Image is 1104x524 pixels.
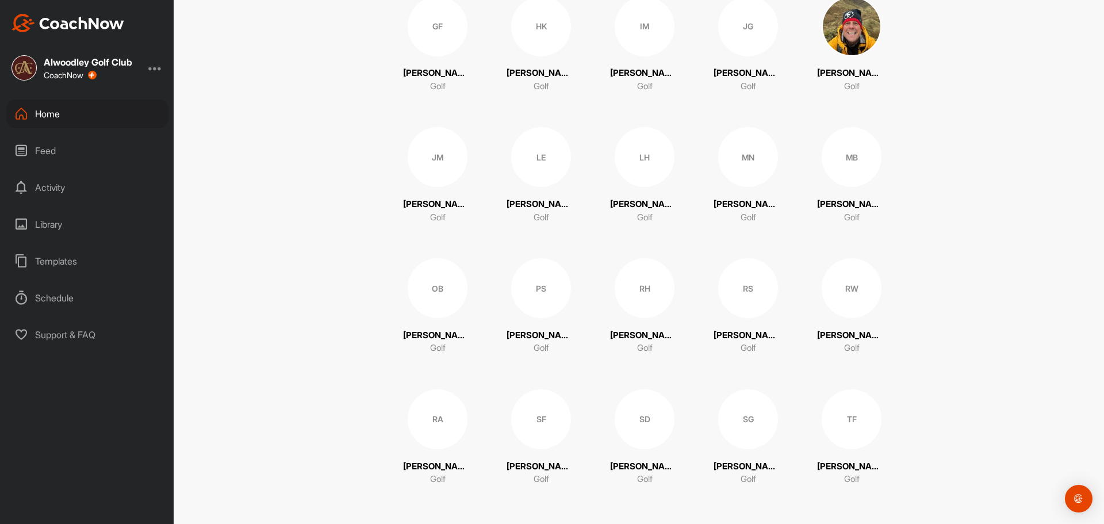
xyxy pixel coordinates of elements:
[610,127,679,224] a: LH[PERSON_NAME]Golf
[741,473,756,486] p: Golf
[6,136,168,165] div: Feed
[507,67,576,80] p: [PERSON_NAME]
[403,329,472,342] p: [PERSON_NAME]
[507,258,576,355] a: PS[PERSON_NAME]Golf
[817,460,886,473] p: [PERSON_NAME]
[637,80,653,93] p: Golf
[714,460,783,473] p: [PERSON_NAME]
[610,67,679,80] p: [PERSON_NAME]
[6,320,168,349] div: Support & FAQ
[610,389,679,486] a: SD[PERSON_NAME]Golf
[6,284,168,312] div: Schedule
[817,329,886,342] p: [PERSON_NAME]
[714,258,783,355] a: RS[PERSON_NAME]Golf
[6,210,168,239] div: Library
[610,258,679,355] a: RH[PERSON_NAME]Golf
[610,460,679,473] p: [PERSON_NAME]
[844,342,860,355] p: Golf
[714,127,783,224] a: MN[PERSON_NAME]Golf
[44,71,97,80] div: CoachNow
[637,342,653,355] p: Golf
[610,329,679,342] p: [PERSON_NAME]
[6,100,168,128] div: Home
[403,258,472,355] a: OB[PERSON_NAME]Golf
[6,173,168,202] div: Activity
[637,473,653,486] p: Golf
[507,389,576,486] a: SF[PERSON_NAME]Golf
[822,127,881,187] div: MB
[844,211,860,224] p: Golf
[610,198,679,211] p: [PERSON_NAME]
[403,460,472,473] p: [PERSON_NAME]
[714,329,783,342] p: [PERSON_NAME]
[817,258,886,355] a: RW[PERSON_NAME]Golf
[534,211,549,224] p: Golf
[408,389,467,449] div: RA
[822,258,881,318] div: RW
[714,389,783,486] a: SG[PERSON_NAME]Golf
[817,127,886,224] a: MB[PERSON_NAME]Golf
[507,460,576,473] p: [PERSON_NAME]
[403,389,472,486] a: RA[PERSON_NAME]Golf
[1065,485,1092,512] div: Open Intercom Messenger
[741,80,756,93] p: Golf
[817,67,886,80] p: [PERSON_NAME]
[511,258,571,318] div: PS
[430,473,446,486] p: Golf
[403,198,472,211] p: [PERSON_NAME]
[403,127,472,224] a: JM[PERSON_NAME]Golf
[714,198,783,211] p: [PERSON_NAME]
[430,211,446,224] p: Golf
[718,258,778,318] div: RS
[637,211,653,224] p: Golf
[718,389,778,449] div: SG
[822,389,881,449] div: TF
[534,473,549,486] p: Golf
[11,14,124,32] img: CoachNow
[714,67,783,80] p: [PERSON_NAME]
[507,127,576,224] a: LE[PERSON_NAME]Golf
[511,389,571,449] div: SF
[11,55,37,81] img: square_cdba9d5116fd025595172ae0126a5873.jpg
[817,389,886,486] a: TF[PERSON_NAME]Golf
[408,258,467,318] div: OB
[741,211,756,224] p: Golf
[534,342,549,355] p: Golf
[844,80,860,93] p: Golf
[817,198,886,211] p: [PERSON_NAME]
[507,329,576,342] p: [PERSON_NAME]
[615,127,674,187] div: LH
[507,198,576,211] p: [PERSON_NAME]
[430,342,446,355] p: Golf
[741,342,756,355] p: Golf
[844,473,860,486] p: Golf
[430,80,446,93] p: Golf
[615,258,674,318] div: RH
[511,127,571,187] div: LE
[718,127,778,187] div: MN
[534,80,549,93] p: Golf
[408,127,467,187] div: JM
[44,58,132,67] div: Alwoodley Golf Club
[6,247,168,276] div: Templates
[615,389,674,449] div: SD
[403,67,472,80] p: [PERSON_NAME]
